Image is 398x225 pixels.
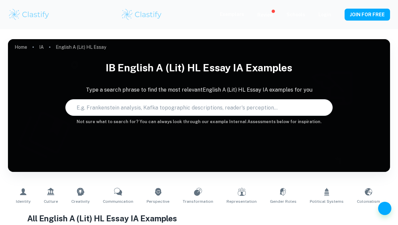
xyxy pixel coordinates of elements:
button: JOIN FOR FREE [345,9,390,21]
span: Political Systems [310,198,344,204]
span: Creativity [71,198,90,204]
a: Home [15,42,27,52]
span: Representation [227,198,257,204]
p: Type a search phrase to find the most relevant English A (Lit) HL Essay IA examples for you [8,86,390,94]
img: Clastify logo [8,8,50,21]
span: Colonialism [357,198,380,204]
p: English A (Lit) HL Essay [56,43,106,51]
span: Identity [16,198,31,204]
a: Schools [287,12,305,17]
input: E.g. Frankenstein analysis, Kafka topographic descriptions, reader's perception... [66,98,320,117]
h1: All English A (Lit) HL Essay IA Examples [27,212,371,224]
span: Culture [44,198,58,204]
p: Review [257,11,273,19]
span: Transformation [183,198,213,204]
span: Communication [103,198,133,204]
a: Login [318,12,331,17]
span: Gender Roles [270,198,297,204]
button: Help and Feedback [378,202,391,215]
h6: Not sure what to search for? You can always look through our example Internal Assessments below f... [8,118,390,125]
p: Exemplars [220,11,244,18]
a: IA [39,42,44,52]
span: Perspective [147,198,169,204]
img: Clastify logo [121,8,163,21]
h1: IB English A (Lit) HL Essay IA examples [8,58,390,78]
button: Search [322,105,328,110]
